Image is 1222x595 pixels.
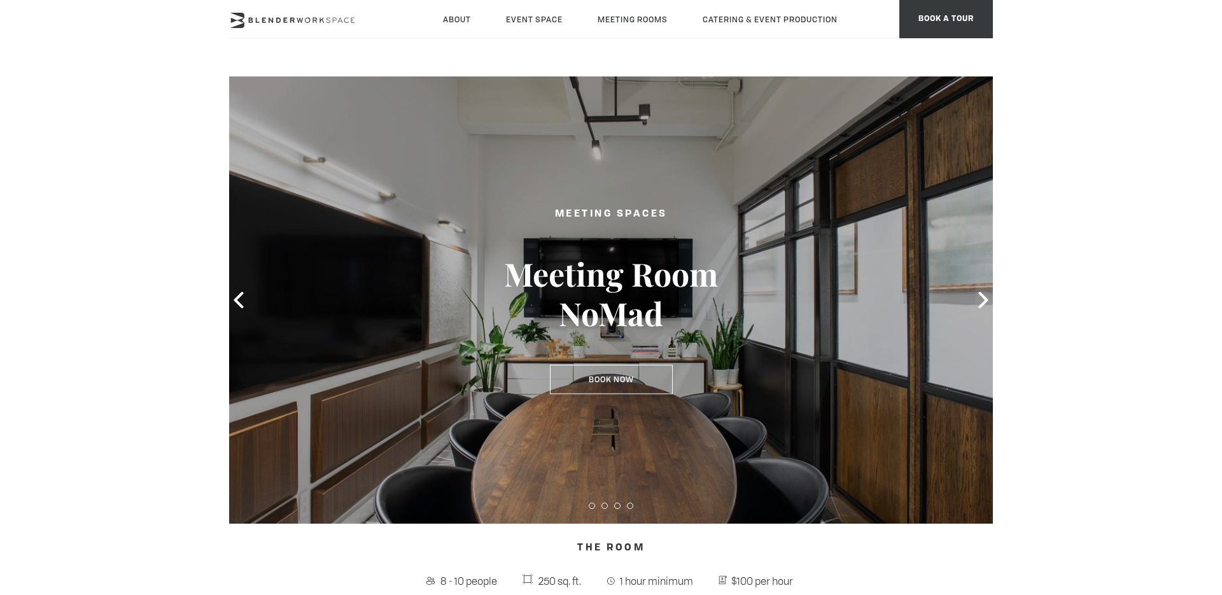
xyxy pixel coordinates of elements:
[465,206,757,222] h2: Meeting Spaces
[465,254,757,333] h3: Meeting Room NoMad
[617,571,696,591] span: 1 hour minimum
[437,571,500,591] span: 8 - 10 people
[229,536,993,561] h4: The Room
[535,571,584,591] span: 250 sq. ft.
[550,365,673,394] a: Book Now
[729,571,797,591] span: $100 per hour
